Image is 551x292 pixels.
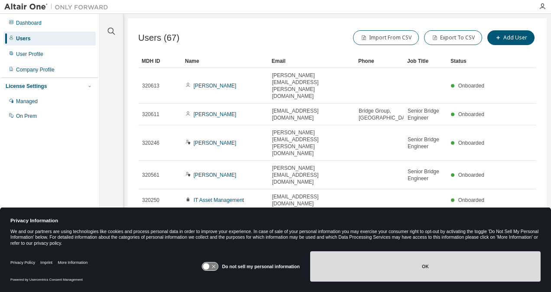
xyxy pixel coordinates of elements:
[194,83,237,89] a: [PERSON_NAME]
[272,72,351,100] span: [PERSON_NAME][EMAIL_ADDRESS][PERSON_NAME][DOMAIN_NAME]
[359,107,413,121] span: Bridge Group, [GEOGRAPHIC_DATA]
[272,107,351,121] span: [EMAIL_ADDRESS][DOMAIN_NAME]
[16,51,43,58] div: User Profile
[272,165,351,185] span: [PERSON_NAME][EMAIL_ADDRESS][DOMAIN_NAME]
[6,83,47,90] div: License Settings
[451,54,487,68] div: Status
[408,136,443,150] span: Senior Bridge Engineer
[408,107,443,121] span: Senior Bridge Engineer
[487,30,535,45] button: Add User
[138,33,179,43] span: Users (67)
[458,172,484,178] span: Onboarded
[16,35,30,42] div: Users
[458,140,484,146] span: Onboarded
[142,140,159,146] span: 320246
[407,54,444,68] div: Job Title
[142,111,159,118] span: 320611
[4,3,113,11] img: Altair One
[458,83,484,89] span: Onboarded
[272,129,351,157] span: [PERSON_NAME][EMAIL_ADDRESS][PERSON_NAME][DOMAIN_NAME]
[353,30,419,45] button: Import From CSV
[458,111,484,117] span: Onboarded
[16,19,42,26] div: Dashboard
[272,54,351,68] div: Email
[408,168,443,182] span: Senior Bridge Engineer
[185,54,265,68] div: Name
[142,172,159,178] span: 320561
[16,113,37,120] div: On Prem
[194,172,237,178] a: [PERSON_NAME]
[358,54,400,68] div: Phone
[194,111,237,117] a: [PERSON_NAME]
[16,98,38,105] div: Managed
[142,197,159,204] span: 320250
[458,197,484,203] span: Onboarded
[194,197,244,203] a: IT Asset Management
[142,82,159,89] span: 320613
[424,30,482,45] button: Export To CSV
[142,54,178,68] div: MDH ID
[194,140,237,146] a: [PERSON_NAME]
[272,193,351,207] span: [EMAIL_ADDRESS][DOMAIN_NAME]
[16,66,55,73] div: Company Profile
